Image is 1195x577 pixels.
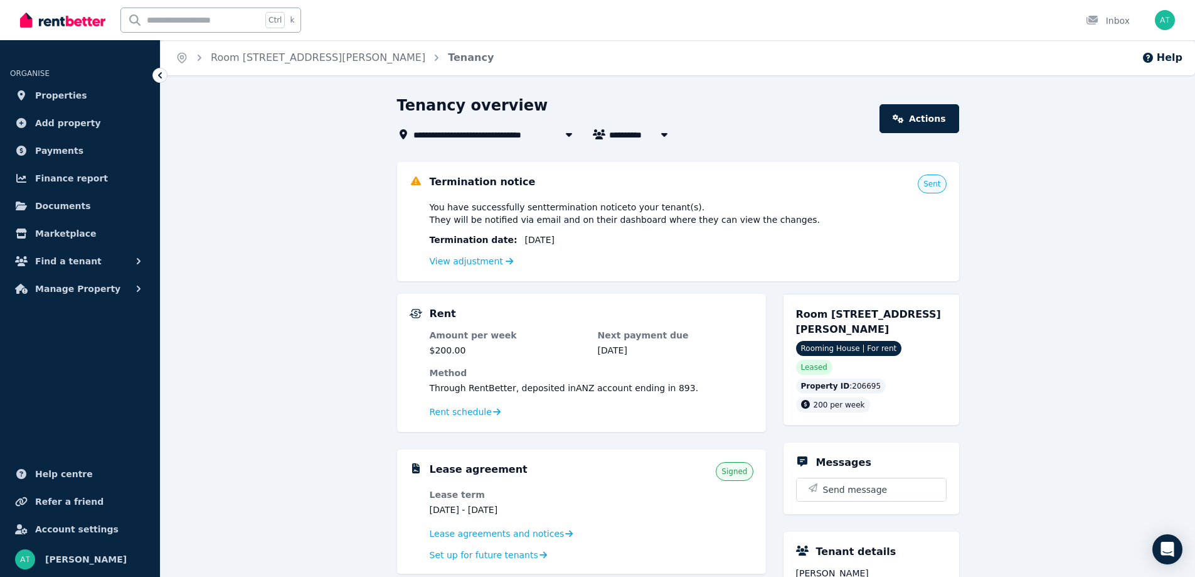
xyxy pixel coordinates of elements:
a: Finance report [10,166,150,191]
a: Set up for future tenants [430,549,548,561]
span: Room [STREET_ADDRESS][PERSON_NAME] [796,308,941,335]
span: [PERSON_NAME] [45,552,127,567]
span: Lease agreements and notices [430,527,565,540]
dt: Lease term [430,488,585,501]
span: Refer a friend [35,494,104,509]
nav: Breadcrumb [161,40,509,75]
span: Through RentBetter , deposited in ANZ account ending in 893 . [430,383,699,393]
span: k [290,15,294,25]
a: Marketplace [10,221,150,246]
button: Find a tenant [10,249,150,274]
dd: $200.00 [430,344,585,357]
a: Lease agreements and notices [430,527,573,540]
span: Property ID [801,381,850,391]
a: Help centre [10,461,150,487]
a: Properties [10,83,150,108]
dt: Amount per week [430,329,585,342]
button: Help [1142,50,1182,65]
span: Set up for future tenants [430,549,538,561]
h5: Rent [430,306,456,321]
span: Rent schedule [430,406,492,418]
a: Tenancy [448,51,494,63]
span: Add property [35,116,101,131]
span: Find a tenant [35,254,102,269]
a: Add property [10,111,150,136]
img: RentBetter [20,11,105,30]
span: Leased [801,362,827,372]
span: Signed [721,466,747,477]
span: Documents [35,198,91,213]
div: Inbox [1086,14,1130,27]
a: Rent schedule [430,406,501,418]
div: Open Intercom Messenger [1152,534,1182,564]
button: Send message [797,478,946,501]
span: [DATE] [525,234,555,246]
a: Refer a friend [10,489,150,514]
span: Finance report [35,171,108,186]
span: Termination date : [430,234,518,246]
span: Sent [923,179,940,189]
span: Send message [823,483,888,496]
h5: Lease agreement [430,462,528,477]
img: Amanda Treloar [1155,10,1175,30]
dt: Method [430,367,753,379]
a: Payments [10,138,150,163]
a: Actions [879,104,959,133]
a: Room [STREET_ADDRESS][PERSON_NAME] [211,51,425,63]
a: Documents [10,193,150,218]
h5: Termination notice [430,175,536,190]
h5: Tenant details [816,544,896,559]
span: Rooming House | For rent [796,341,902,356]
h5: Messages [816,455,871,470]
span: Help centre [35,466,93,482]
span: Ctrl [265,12,285,28]
button: Manage Property [10,276,150,301]
div: : 206695 [796,379,886,394]
a: View adjustment [430,256,514,266]
span: Payments [35,143,83,158]
img: Rental Payments [410,309,422,318]
span: Marketplace [35,226,96,241]
dt: Next payment due [598,329,753,342]
dd: [DATE] - [DATE] [430,504,585,516]
img: Amanda Treloar [15,549,35,569]
span: 200 per week [814,401,865,409]
span: Manage Property [35,281,120,296]
h1: Tenancy overview [397,95,548,116]
dd: [DATE] [598,344,753,357]
span: Properties [35,88,87,103]
span: Account settings [35,522,119,537]
span: ORGANISE [10,69,50,78]
span: You have successfully sent termination notice to your tenant(s) . They will be notified via email... [430,201,821,226]
a: Account settings [10,517,150,542]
